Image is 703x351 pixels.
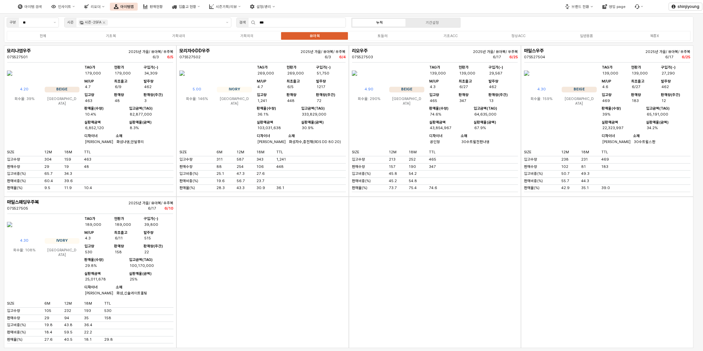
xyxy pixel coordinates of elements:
[426,21,439,25] div: 기간설정
[110,3,138,11] button: 아이템맵
[216,5,237,9] div: 시즌기획/리뷰
[485,33,552,39] label: 정상ACC
[561,3,597,11] button: 브랜드 전환
[580,34,593,38] div: 일반용품
[669,3,702,11] button: shinjiyoung
[511,34,526,38] div: 정상ACC
[310,34,320,38] div: 유아복
[179,5,196,9] div: 입출고 현황
[24,5,42,9] div: 아이템 검색
[150,5,163,9] div: 판매현황
[14,3,46,11] button: 아이템 검색
[58,5,71,9] div: 인사이트
[80,3,108,11] button: 리오더
[67,20,74,25] div: 시즌
[51,18,59,27] button: 제안 사항 표시
[349,33,416,39] label: 토들러
[40,34,46,38] div: 전체
[406,20,459,25] label: 기간설정
[223,18,231,27] button: 제안 사항 표시
[77,33,145,39] label: 기초복
[246,3,279,11] button: 설정/관리
[239,20,246,25] div: 검색
[378,34,388,38] div: 토들러
[10,20,16,25] div: 구분
[621,33,688,39] label: 복종X
[213,33,281,39] label: 기획외의
[552,33,620,39] label: 일반용품
[353,20,406,25] label: 누적
[85,20,101,25] div: 시즌-25FA
[240,34,254,38] div: 기획외의
[678,4,699,9] p: shinjiyoung
[103,21,105,24] div: Remove 시즌-25FA
[257,5,271,9] div: 설정/관리
[417,33,485,39] label: 기초ACC
[168,3,204,11] button: 입출고 현황
[91,5,101,9] div: 리오더
[281,33,349,39] label: 유아복
[106,34,116,38] div: 기초복
[120,5,134,9] div: 아이템맵
[145,33,213,39] label: 기획내의
[205,3,245,11] button: 시즌기획/리뷰
[9,33,77,39] label: 전체
[47,3,79,11] button: 인사이트
[609,5,626,9] div: 영업 page
[172,34,185,38] div: 기획내의
[631,3,647,11] div: Menu item 6
[598,3,630,11] button: 영업 page
[572,5,589,9] div: 브랜드 전환
[376,21,383,25] div: 누적
[444,34,458,38] div: 기초ACC
[139,3,167,11] button: 판매현황
[650,34,659,38] div: 복종X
